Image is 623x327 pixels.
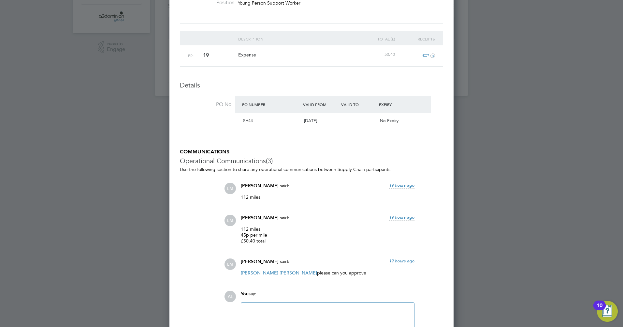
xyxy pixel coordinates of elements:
[430,54,435,58] i: 0
[241,291,414,302] div: say:
[597,301,618,322] button: Open Resource Center, 10 new notifications
[342,118,343,123] span: -
[225,183,236,194] span: LM
[597,305,602,314] div: 10
[304,118,317,123] span: [DATE]
[225,258,236,270] span: LM
[180,81,443,89] h3: Details
[225,291,236,302] span: AL
[241,270,278,276] span: [PERSON_NAME]
[238,52,256,58] span: Expense
[384,52,395,57] span: 50.40
[301,99,340,110] div: Valid From
[203,52,209,59] span: 19
[340,99,378,110] div: Valid To
[180,157,443,165] h3: Operational Communications
[188,53,194,58] span: Fri
[266,157,273,165] span: (3)
[280,270,317,276] span: [PERSON_NAME]
[356,31,397,46] div: Total (£)
[225,215,236,226] span: LM
[397,31,437,46] div: Receipts
[280,258,289,264] span: said:
[377,99,415,110] div: Expiry
[241,291,249,297] span: You
[389,214,414,220] span: 19 hours ago
[241,183,279,189] span: [PERSON_NAME]
[241,259,279,264] span: [PERSON_NAME]
[389,182,414,188] span: 19 hours ago
[241,226,414,244] p: 112 miles 45p per mile £50.40 total
[389,258,414,264] span: 19 hours ago
[241,215,279,221] span: [PERSON_NAME]
[280,183,289,189] span: said:
[380,118,398,123] span: No Expiry
[237,31,357,46] div: Description
[240,99,301,110] div: PO Number
[280,215,289,221] span: said:
[243,118,253,123] span: SH44
[241,270,414,276] p: please can you approve
[180,101,231,108] label: PO No
[241,194,414,200] p: 112 miles
[180,148,443,155] h5: COMMUNICATIONS
[180,166,443,172] p: Use the following section to share any operational communications between Supply Chain participants.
